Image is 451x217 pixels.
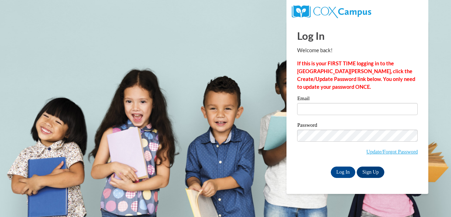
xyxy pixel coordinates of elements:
[297,28,418,43] h1: Log In
[297,96,418,103] label: Email
[297,47,418,54] p: Welcome back!
[297,123,418,130] label: Password
[366,149,418,154] a: Update/Forgot Password
[292,5,371,18] img: COX Campus
[297,60,415,90] strong: If this is your FIRST TIME logging in to the [GEOGRAPHIC_DATA][PERSON_NAME], click the Create/Upd...
[357,167,384,178] a: Sign Up
[292,8,371,14] a: COX Campus
[331,167,356,178] input: Log In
